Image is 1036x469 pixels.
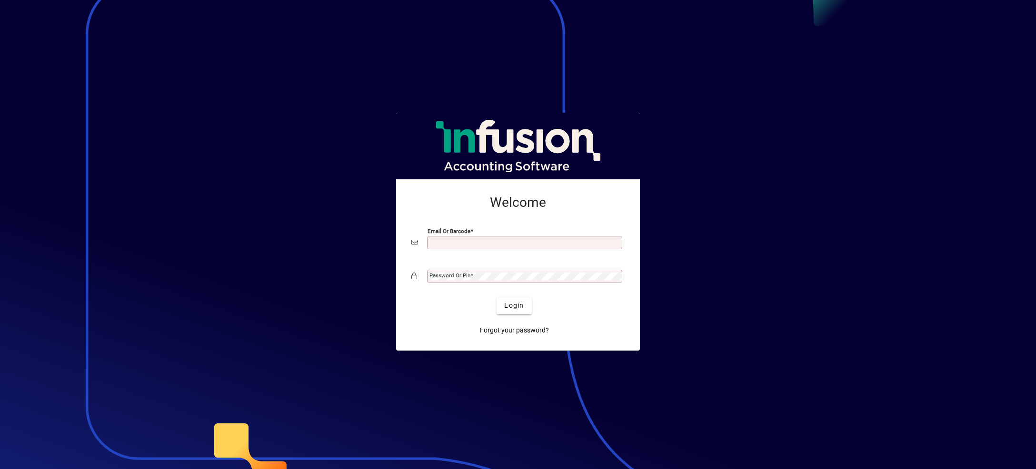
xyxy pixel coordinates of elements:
[428,227,470,234] mat-label: Email or Barcode
[504,301,524,311] span: Login
[497,297,531,314] button: Login
[480,325,549,335] span: Forgot your password?
[411,195,625,211] h2: Welcome
[476,322,553,339] a: Forgot your password?
[429,272,470,279] mat-label: Password or Pin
